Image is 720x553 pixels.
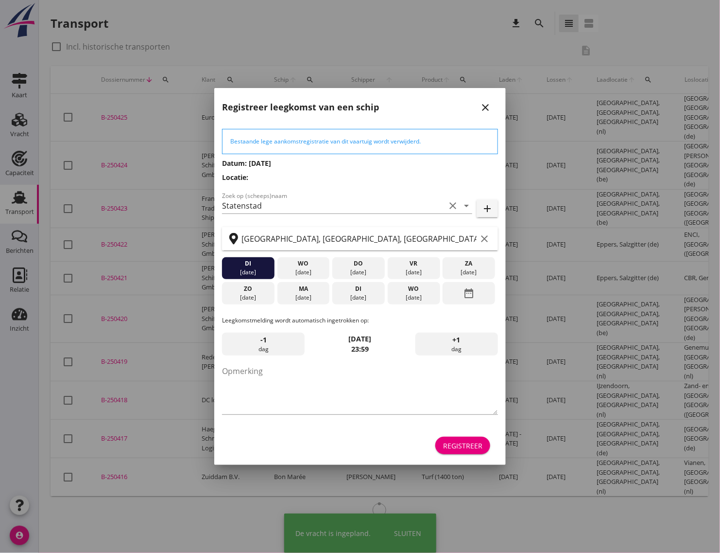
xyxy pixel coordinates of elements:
[335,268,382,277] div: [DATE]
[224,293,272,302] div: [DATE]
[222,333,305,356] div: dag
[443,441,482,451] div: Registreer
[479,233,490,245] i: clear
[279,268,327,277] div: [DATE]
[222,101,379,114] h2: Registreer leegkomst van een schip
[335,285,382,293] div: di
[222,158,498,168] h3: Datum: [DATE]
[222,198,445,214] input: Zoek op (scheeps)naam
[335,293,382,302] div: [DATE]
[279,293,327,302] div: [DATE]
[390,268,438,277] div: [DATE]
[445,268,493,277] div: [DATE]
[222,316,498,325] p: Leegkomstmelding wordt automatisch ingetrokken op:
[279,285,327,293] div: ma
[224,285,272,293] div: zo
[445,259,493,268] div: za
[415,333,498,356] div: dag
[390,259,438,268] div: vr
[335,259,382,268] div: do
[222,172,498,182] h3: Locatie:
[222,363,498,414] textarea: Opmerking
[390,293,438,302] div: [DATE]
[260,335,267,345] span: -1
[447,200,459,212] i: clear
[349,334,372,343] strong: [DATE]
[480,102,491,113] i: close
[224,268,272,277] div: [DATE]
[463,285,475,302] i: date_range
[351,344,369,354] strong: 23:59
[279,259,327,268] div: wo
[461,200,472,212] i: arrow_drop_down
[435,437,490,454] button: Registreer
[224,259,272,268] div: di
[241,231,477,247] input: Zoek op terminal of plaats
[390,285,438,293] div: wo
[453,335,461,345] span: +1
[230,137,490,146] div: Bestaande lege aankomstregistratie van dit vaartuig wordt verwijderd.
[481,203,493,214] i: add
